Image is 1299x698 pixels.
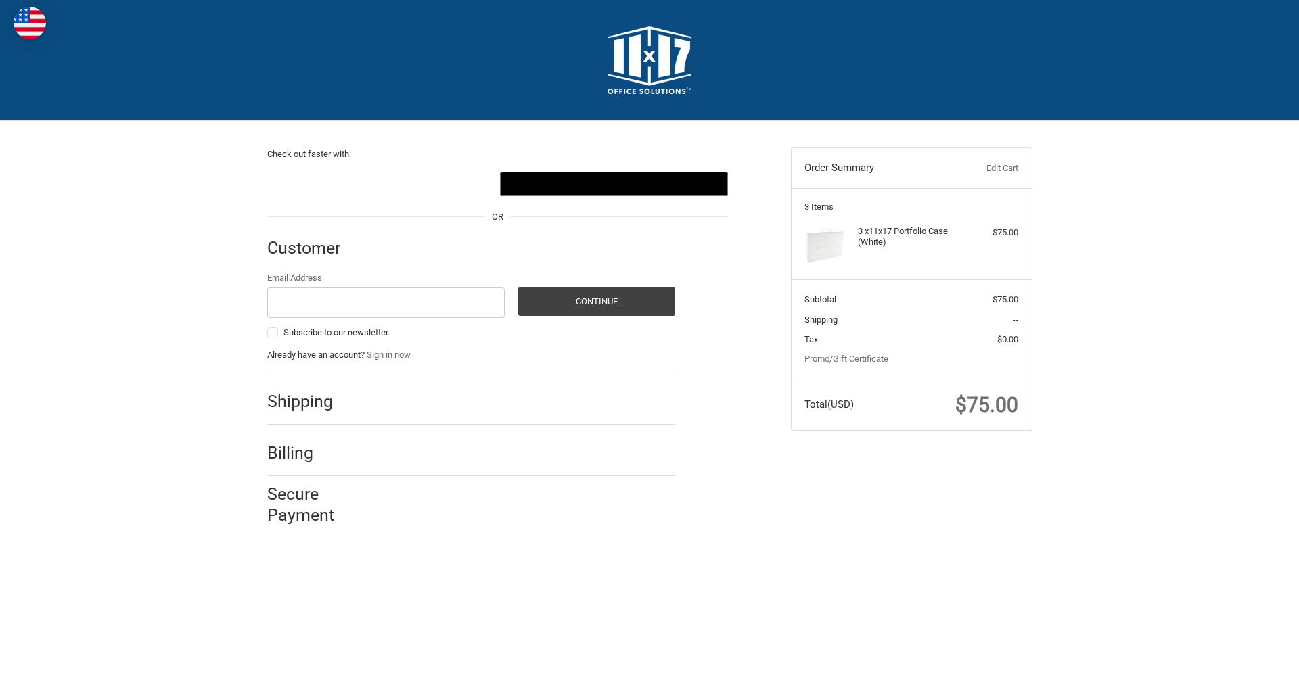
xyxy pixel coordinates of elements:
span: Subtotal [804,294,836,304]
h2: Shipping [267,391,346,412]
div: $75.00 [965,226,1018,239]
h4: 3 x 11x17 Portfolio Case (White) [858,226,961,248]
span: Shipping [804,315,838,325]
span: OR [485,210,510,224]
h3: 3 Items [804,202,1018,212]
label: Email Address [267,271,505,285]
a: Promo/Gift Certificate [804,354,888,364]
a: Edit Cart [951,162,1018,175]
a: Sign in now [367,350,411,360]
img: 11x17.com [608,26,691,94]
span: Tax [804,334,818,344]
span: $0.00 [997,334,1018,344]
button: Google Pay [500,172,728,196]
h3: Order Summary [804,162,951,175]
span: -- [1013,315,1018,325]
iframe: PayPal-paypal [267,172,495,196]
iframe: Google Customer Reviews [1187,661,1299,698]
span: $75.00 [955,393,1018,417]
span: Subscribe to our newsletter. [283,327,390,338]
p: Check out faster with: [267,147,728,161]
h2: Customer [267,237,346,258]
span: $75.00 [993,294,1018,304]
button: Continue [518,287,675,316]
p: Already have an account? [267,348,675,362]
img: duty and tax information for United States [14,7,46,39]
h2: Billing [267,442,346,463]
h2: Secure Payment [267,484,359,526]
span: Total (USD) [804,398,854,411]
